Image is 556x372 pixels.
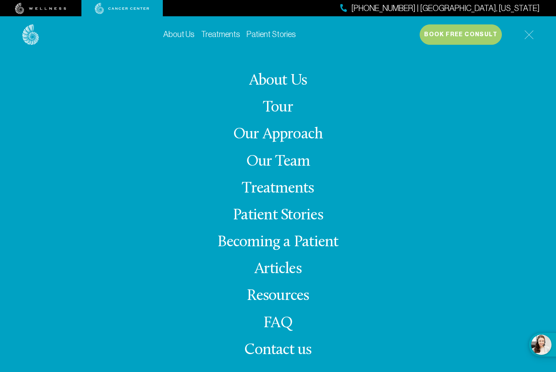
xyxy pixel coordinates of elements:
[263,100,293,116] a: Tour
[217,234,338,250] a: Becoming a Patient
[233,127,323,142] a: Our Approach
[247,30,296,39] a: Patient Stories
[22,24,39,45] img: logo
[420,24,502,45] button: Book Free Consult
[244,342,311,358] span: Contact us
[249,73,307,89] a: About Us
[233,208,323,223] a: Patient Stories
[15,3,66,14] img: wellness
[524,30,534,39] img: icon-hamburger
[95,3,149,14] img: cancer center
[242,181,314,197] a: Treatments
[351,2,540,14] span: [PHONE_NUMBER] | [GEOGRAPHIC_DATA], [US_STATE]
[254,261,302,277] a: Articles
[340,2,540,14] a: [PHONE_NUMBER] | [GEOGRAPHIC_DATA], [US_STATE]
[263,315,293,331] a: FAQ
[247,288,309,304] a: Resources
[201,30,240,39] a: Treatments
[246,154,310,170] a: Our Team
[163,30,195,39] a: About Us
